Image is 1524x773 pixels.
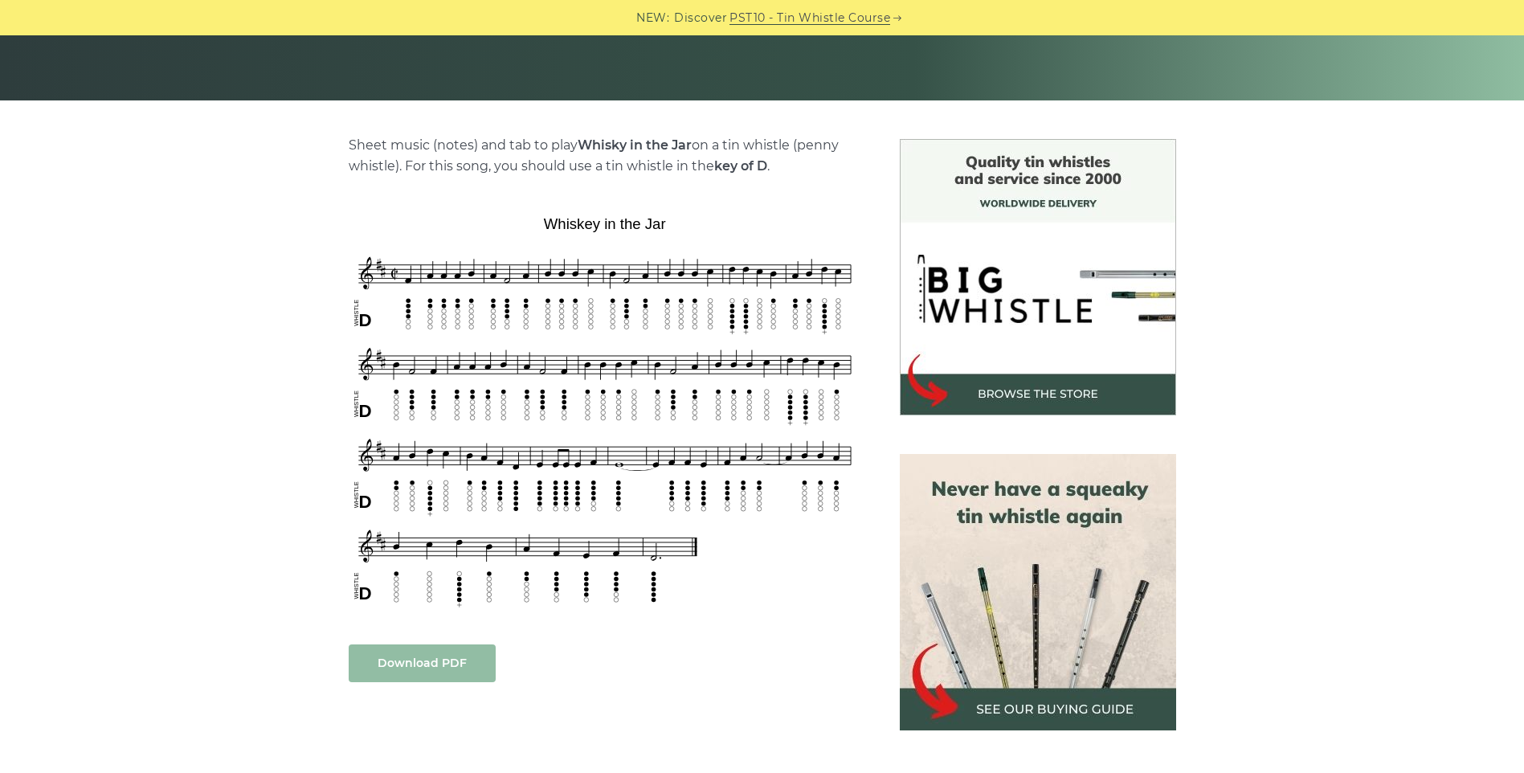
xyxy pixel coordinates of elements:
[349,210,861,611] img: Whiskey in the Jar Tin Whistle Tab & Sheet Music
[349,644,496,682] a: Download PDF
[900,139,1176,415] img: BigWhistle Tin Whistle Store
[714,158,767,174] strong: key of D
[729,9,890,27] a: PST10 - Tin Whistle Course
[900,454,1176,730] img: tin whistle buying guide
[578,137,692,153] strong: Whisky in the Jar
[636,9,669,27] span: NEW:
[349,135,861,177] p: Sheet music (notes) and tab to play on a tin whistle (penny whistle). For this song, you should u...
[674,9,727,27] span: Discover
